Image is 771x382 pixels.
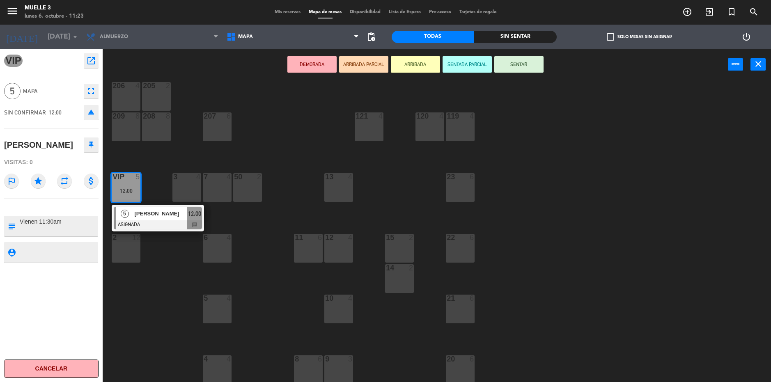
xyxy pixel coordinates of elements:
span: 5 [4,83,21,99]
span: Lista de Espera [385,10,425,14]
div: 4 [348,234,353,241]
div: 4 [470,112,475,120]
i: close [753,59,763,69]
i: attach_money [84,174,99,188]
span: SIN CONFIRMAR [4,109,46,116]
span: Tarjetas de regalo [455,10,501,14]
div: 12 [325,234,326,241]
span: VIP [4,55,23,67]
button: power_input [728,58,743,71]
i: power_settings_new [741,32,751,42]
i: arrow_drop_down [70,32,80,42]
button: fullscreen [84,84,99,98]
div: 6 [227,112,232,120]
div: 2 [112,234,113,241]
i: power_input [731,59,741,69]
i: fullscreen [86,86,96,96]
i: outlined_flag [4,174,19,188]
span: Mapa [23,87,80,96]
div: 4 [439,112,444,120]
div: Visitas: 0 [4,155,99,169]
div: VIP [112,173,113,181]
div: 4 [379,112,383,120]
span: Almuerzo [100,34,128,40]
div: 4 [348,173,353,181]
div: 12:00 [112,188,140,194]
div: Muelle 3 [25,4,84,12]
button: DEMORADA [287,56,337,73]
div: 206 [112,82,113,89]
div: 6 [318,355,323,363]
button: SENTADA PARCIAL [443,56,492,73]
span: Mapa [238,34,253,40]
div: 3 [348,355,353,363]
div: 13 [325,173,326,181]
button: eject [84,105,99,120]
i: eject [86,108,96,117]
span: [PERSON_NAME] [135,209,187,218]
div: 8 [135,112,140,120]
span: 12:00 [49,109,62,116]
div: 4 [227,173,232,181]
div: 6 [470,173,475,181]
div: 6 [318,234,323,241]
div: 5 [135,173,140,181]
div: 2 [409,264,414,272]
i: exit_to_app [704,7,714,17]
label: Solo mesas sin asignar [607,33,672,41]
span: Pre-acceso [425,10,455,14]
span: pending_actions [366,32,376,42]
div: 4 [227,295,232,302]
div: 12 [132,234,140,241]
span: 5 [121,210,129,218]
div: 4 [227,355,232,363]
div: 9 [325,355,326,363]
i: add_circle_outline [682,7,692,17]
span: Mis reservas [271,10,305,14]
div: 2 [257,173,262,181]
div: 4 [196,173,201,181]
span: check_box_outline_blank [607,33,614,41]
button: ARRIBADA PARCIAL [339,56,388,73]
div: 4 [348,295,353,302]
span: Mapa de mesas [305,10,346,14]
div: 209 [112,112,113,120]
i: subject [7,222,16,231]
button: menu [6,5,18,20]
i: person_pin [7,248,16,257]
div: 8 [166,112,171,120]
i: menu [6,5,18,17]
button: ARRIBADA [391,56,440,73]
div: 6 [470,234,475,241]
div: 2 [166,82,171,89]
button: open_in_new [84,53,99,68]
div: [PERSON_NAME] [4,138,73,152]
div: 120 [416,112,417,120]
div: 3 [173,173,174,181]
span: 12:00 [188,209,201,219]
div: lunes 6. octubre - 11:23 [25,12,84,21]
button: close [750,58,766,71]
i: turned_in_not [727,7,737,17]
button: SENTAR [494,56,544,73]
i: repeat [57,174,72,188]
div: Todas [392,31,474,43]
div: 6 [470,295,475,302]
div: Sin sentar [474,31,557,43]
